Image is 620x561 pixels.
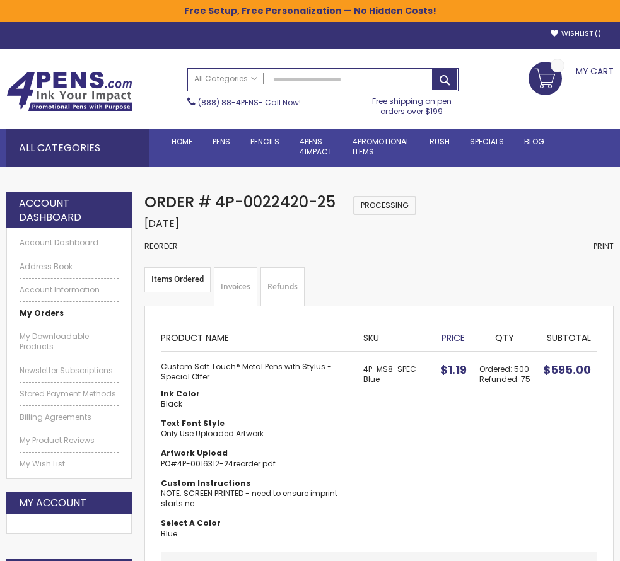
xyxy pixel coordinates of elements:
a: Billing Agreements [20,412,119,422]
a: Home [161,129,202,154]
strong: My Orders [20,308,64,318]
span: Blog [524,136,544,147]
a: My Orders [20,308,119,318]
span: Home [172,136,192,147]
th: SKU [357,322,434,351]
div: Free shipping on pen orders over $199 [365,91,459,117]
a: Stored Payment Methods [20,389,119,399]
a: Account Dashboard [20,238,119,248]
span: 75 [521,374,530,385]
strong: My Account [19,496,86,510]
a: Pens [202,129,240,154]
dt: Text Font Style [161,419,351,429]
a: Refunds [260,267,305,306]
td: 4P-MS8-SPEC-Blue [357,352,434,551]
a: Print [594,241,614,252]
img: 4Pens Custom Pens and Promotional Products [6,71,132,112]
span: [DATE] [144,216,179,231]
dd: Blue [161,529,351,539]
dd: Black [161,399,351,409]
a: Reorder [144,241,178,252]
strong: Custom Soft Touch® Metal Pens with Stylus - Special Offer [161,362,351,382]
span: 500 [514,364,529,374]
th: Price [434,322,473,351]
a: My Downloadable Products [20,332,119,352]
span: $1.19 [440,362,467,378]
a: Wishlist [551,29,601,38]
span: - Call Now! [198,97,301,108]
span: 4Pens 4impact [300,136,332,157]
span: Pens [213,136,230,147]
a: My Wish List [20,459,119,469]
span: Specials [470,136,504,147]
a: Blog [514,129,554,154]
a: PO#4P-0016312-24reorder.pdf [161,458,276,469]
strong: Items Ordered [144,267,211,291]
a: Pencils [240,129,290,154]
th: Product Name [161,322,357,351]
dt: Ink Color [161,389,351,399]
th: Qty [473,322,537,351]
span: Print [594,241,614,252]
a: 4PROMOTIONALITEMS [342,129,419,165]
span: $595.00 [543,362,591,378]
dt: Custom Instructions [161,478,351,489]
th: Subtotal [537,322,597,351]
span: Pencils [250,136,279,147]
a: My Product Reviews [20,436,119,446]
span: Ordered [479,364,514,374]
dd: NOTE: SCREEN PRINTED - need to ensure imprint starts ne ... [161,489,351,509]
a: Newsletter Subscriptions [20,366,119,376]
a: Specials [460,129,514,154]
a: 4Pens4impact [290,129,342,165]
span: Rush [430,136,450,147]
a: All Categories [188,69,264,90]
dt: Select A Color [161,518,351,528]
a: Invoices [214,267,257,306]
span: All Categories [194,74,257,84]
a: (888) 88-4PENS [198,97,259,108]
dd: Only Use Uploaded Artwork [161,429,351,439]
a: Account Information [20,285,119,295]
strong: Account Dashboard [19,197,119,224]
span: 4PROMOTIONAL ITEMS [353,136,409,157]
span: Order # 4P-0022420-25 [144,192,336,212]
a: Rush [419,129,460,154]
div: All Categories [6,129,149,167]
a: Address Book [20,262,119,272]
span: Processing [353,196,416,215]
span: Refunded [479,374,521,385]
dt: Artwork Upload [161,448,351,458]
